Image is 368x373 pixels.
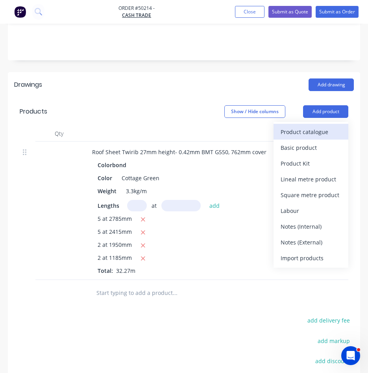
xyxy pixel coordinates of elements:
div: Import products [281,252,341,264]
span: Lengths [98,201,119,210]
div: Notes (Internal) [281,221,341,232]
span: Order #50214 - [118,5,155,12]
span: 5 at 2415mm [98,228,132,237]
span: Total: [98,267,113,274]
span: 5 at 2785mm [98,214,132,224]
input: Start typing to add a product... [96,285,214,300]
div: Product Kit [281,158,341,169]
button: add markup [313,335,354,346]
span: 2 at 1185mm [98,254,132,263]
span: 2 at 1950mm [98,241,132,250]
span: 32.27m [113,267,139,274]
div: Labour [281,205,341,216]
div: Roof Sheet Twirib 27mm height- 0.42mm BMT G550, 762mm cover [86,146,273,158]
img: Factory [14,6,26,18]
a: Cash Trade [118,12,155,19]
span: at [152,201,157,210]
button: Add drawing [309,78,354,91]
button: Close [235,6,264,18]
div: Colorbond [98,159,129,171]
div: Notes (External) [281,237,341,248]
iframe: Intercom live chat [341,346,360,365]
div: Weight [94,185,120,197]
div: Color [94,172,115,184]
button: add delivery fee [303,315,354,326]
button: add discount [311,356,354,366]
div: Drawings [14,80,42,90]
button: Show / Hide columns [224,105,285,118]
button: Submit as Quote [268,6,312,18]
button: Add product [303,105,348,118]
button: add [205,200,224,211]
div: 3.3kg/m [123,185,150,197]
div: Lineal metre product [281,173,341,185]
div: Products [20,107,47,116]
div: Qty [35,126,83,142]
div: Square metre product [281,189,341,201]
div: Basic product [281,142,341,153]
button: Submit as Order [316,6,359,18]
div: Cottage Green [118,172,163,184]
div: Product catalogue [281,126,341,138]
